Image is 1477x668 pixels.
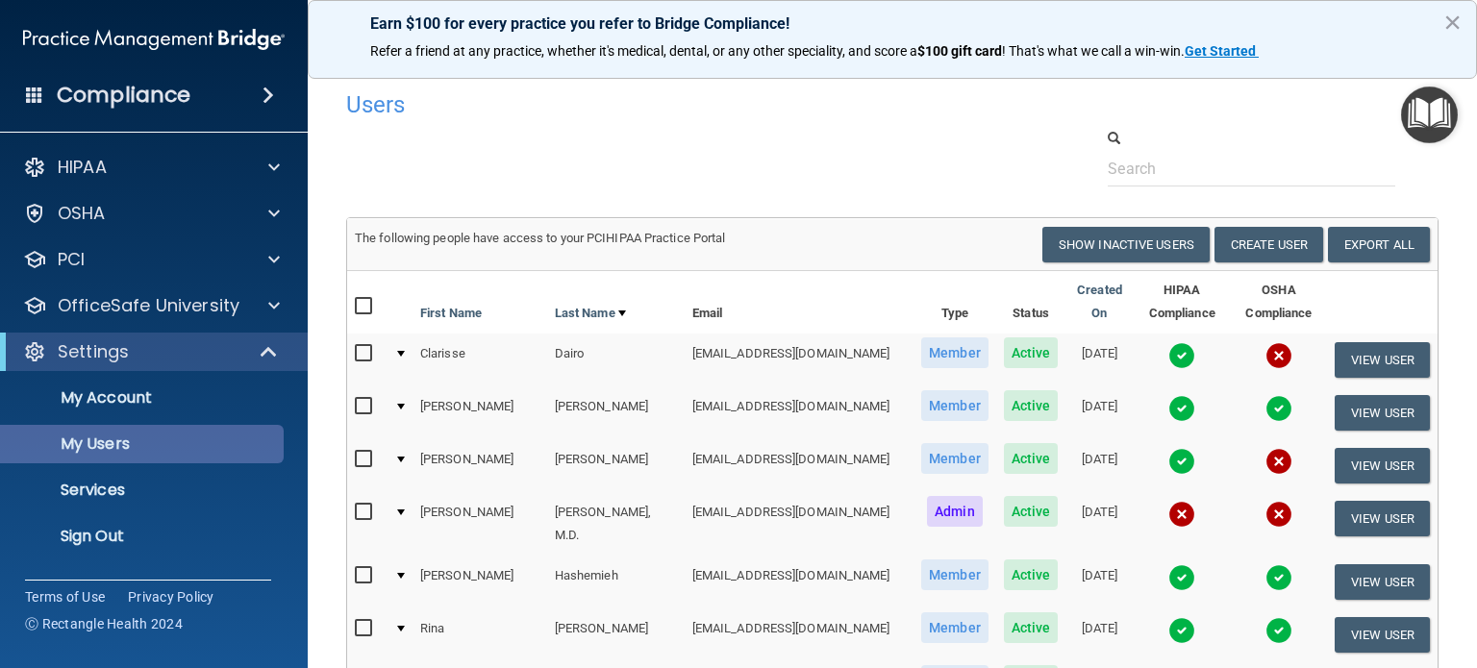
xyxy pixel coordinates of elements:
[1168,342,1195,369] img: tick.e7d51cea.svg
[1004,559,1059,590] span: Active
[1265,501,1292,528] img: cross.ca9f0e7f.svg
[1168,501,1195,528] img: cross.ca9f0e7f.svg
[413,492,547,556] td: [PERSON_NAME]
[1168,448,1195,475] img: tick.e7d51cea.svg
[1065,334,1133,386] td: [DATE]
[547,608,685,661] td: [PERSON_NAME]
[1335,617,1430,653] button: View User
[23,20,285,59] img: PMB logo
[58,248,85,271] p: PCI
[370,14,1414,33] p: Earn $100 for every practice you refer to Bridge Compliance!
[927,496,983,527] span: Admin
[1065,492,1133,556] td: [DATE]
[685,556,914,608] td: [EMAIL_ADDRESS][DOMAIN_NAME]
[914,271,996,334] th: Type
[1214,227,1323,262] button: Create User
[1004,337,1059,368] span: Active
[996,271,1066,334] th: Status
[13,434,275,454] p: My Users
[921,337,989,368] span: Member
[58,156,107,179] p: HIPAA
[921,559,989,590] span: Member
[1265,564,1292,591] img: tick.e7d51cea.svg
[58,294,239,317] p: OfficeSafe University
[25,614,183,633] span: Ⓒ Rectangle Health 2024
[1073,279,1125,325] a: Created On
[1335,342,1430,378] button: View User
[413,386,547,439] td: [PERSON_NAME]
[23,156,280,179] a: HIPAA
[1265,617,1292,644] img: tick.e7d51cea.svg
[1002,43,1185,59] span: ! That's what we call a win-win.
[1065,386,1133,439] td: [DATE]
[128,587,214,606] a: Privacy Policy
[413,556,547,608] td: [PERSON_NAME]
[58,340,129,363] p: Settings
[1328,227,1430,262] a: Export All
[547,386,685,439] td: [PERSON_NAME]
[547,439,685,492] td: [PERSON_NAME]
[547,492,685,556] td: [PERSON_NAME], M.D.
[555,302,626,325] a: Last Name
[921,390,989,421] span: Member
[547,334,685,386] td: Dairo
[1335,448,1430,483] button: View User
[413,608,547,661] td: Rina
[13,527,275,546] p: Sign Out
[1065,608,1133,661] td: [DATE]
[23,248,280,271] a: PCI
[23,202,280,225] a: OSHA
[1185,43,1256,59] strong: Get Started
[1004,612,1059,643] span: Active
[58,202,106,225] p: OSHA
[413,334,547,386] td: Clarisse
[1065,439,1133,492] td: [DATE]
[1168,564,1195,591] img: tick.e7d51cea.svg
[57,82,190,109] h4: Compliance
[1134,271,1231,334] th: HIPAA Compliance
[1004,443,1059,474] span: Active
[1042,227,1210,262] button: Show Inactive Users
[1185,43,1259,59] a: Get Started
[1265,342,1292,369] img: cross.ca9f0e7f.svg
[685,492,914,556] td: [EMAIL_ADDRESS][DOMAIN_NAME]
[685,334,914,386] td: [EMAIL_ADDRESS][DOMAIN_NAME]
[1004,390,1059,421] span: Active
[685,271,914,334] th: Email
[1265,395,1292,422] img: tick.e7d51cea.svg
[685,439,914,492] td: [EMAIL_ADDRESS][DOMAIN_NAME]
[25,587,105,606] a: Terms of Use
[917,43,1002,59] strong: $100 gift card
[921,612,989,643] span: Member
[420,302,482,325] a: First Name
[1004,496,1059,527] span: Active
[1168,395,1195,422] img: tick.e7d51cea.svg
[346,92,971,117] h4: Users
[413,439,547,492] td: [PERSON_NAME]
[921,443,989,474] span: Member
[13,481,275,500] p: Services
[23,340,279,363] a: Settings
[1231,271,1327,334] th: OSHA Compliance
[1065,556,1133,608] td: [DATE]
[685,608,914,661] td: [EMAIL_ADDRESS][DOMAIN_NAME]
[1108,151,1395,186] input: Search
[1335,395,1430,431] button: View User
[355,231,726,245] span: The following people have access to your PCIHIPAA Practice Portal
[1443,7,1462,37] button: Close
[1168,617,1195,644] img: tick.e7d51cea.svg
[1401,87,1458,143] button: Open Resource Center
[13,388,275,408] p: My Account
[547,556,685,608] td: Hashemieh
[685,386,914,439] td: [EMAIL_ADDRESS][DOMAIN_NAME]
[1335,564,1430,600] button: View User
[370,43,917,59] span: Refer a friend at any practice, whether it's medical, dental, or any other speciality, and score a
[1265,448,1292,475] img: cross.ca9f0e7f.svg
[1335,501,1430,536] button: View User
[23,294,280,317] a: OfficeSafe University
